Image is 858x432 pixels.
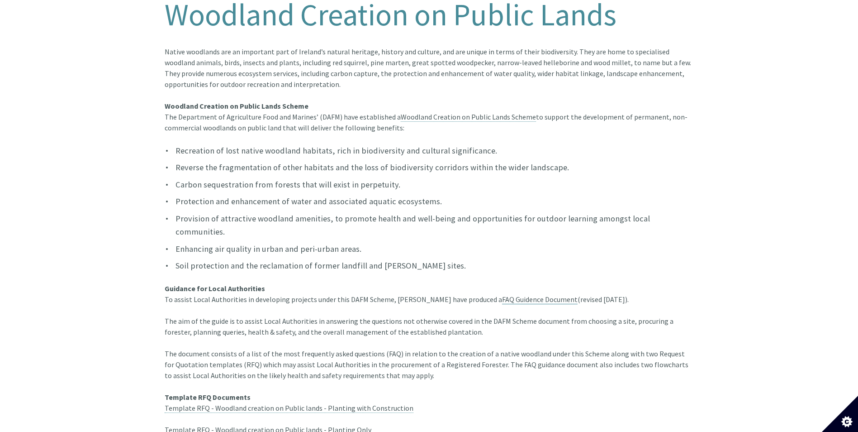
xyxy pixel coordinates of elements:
li: Reverse the fragmentation of other habitats and the loss of biodiversity corridors within the wid... [165,161,694,174]
li: Carbon sequestration from forests that will exist in perpetuity. [165,178,694,191]
li: Recreation of lost native woodland habitats, rich in biodiversity and cultural significance. [165,144,694,157]
a: FAQ Guidence Document [502,295,578,304]
strong: Guidance for Local Authorities [165,284,265,293]
a: Woodland Creation on Public Lands Scheme [401,112,536,122]
strong: Template RFQ Documents [165,393,251,402]
li: Soil protection and the reclamation of former landfill and [PERSON_NAME] sites. [165,259,694,272]
li: Provision of attractive woodland amenities, to promote health and well-being and opportunities fo... [165,212,694,239]
li: Enhancing air quality in urban and peri-urban areas. [165,242,694,255]
strong: Woodland Creation on Public Lands Scheme [165,101,308,110]
li: Protection and enhancement of water and associated aquatic ecosystems. [165,195,694,208]
button: Set cookie preferences [822,396,858,432]
a: Template RFQ - Woodland creation on Public lands - Planting with Construction [165,403,413,413]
